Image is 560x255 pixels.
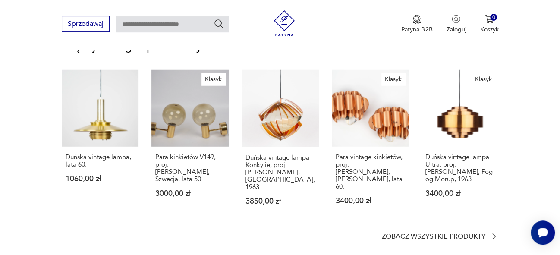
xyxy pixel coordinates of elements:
[401,15,432,34] a: Ikona medaluPatyna B2B
[62,22,110,28] a: Sprzedawaj
[332,70,409,222] a: KlasykPara vintage kinkietów, proj. Thorsten Orrling, Hans-Agne Jakobsson, lata 60.Para vintage k...
[382,234,485,239] p: Zobacz wszystkie produkty
[66,175,135,183] p: 1060,00 zł
[480,15,498,34] button: 0Koszyk
[336,197,405,205] p: 3400,00 zł
[401,15,432,34] button: Patyna B2B
[66,154,135,168] p: Duńska vintage lampa, lata 60.
[422,70,498,222] a: KlasykDuńska vintage lampa Ultra, proj. Jo Hammerborg, Fog og Morup, 1963Duńska vintage lampa Ult...
[245,198,315,205] p: 3850,00 zł
[452,15,460,23] img: Ikonka użytkownika
[336,154,405,190] p: Para vintage kinkietów, proj. [PERSON_NAME], [PERSON_NAME], lata 60.
[62,16,110,32] button: Sprzedawaj
[412,15,421,24] img: Ikona medalu
[446,25,466,34] p: Zaloguj
[242,70,319,222] a: Duńska vintage lampa Konkylie, proj. Louis Weisdorf, Lyfa, 1963Duńska vintage lampa Konkylie, pro...
[425,154,494,183] p: Duńska vintage lampa Ultra, proj. [PERSON_NAME], Fog og Morup, 1963
[245,154,315,191] p: Duńska vintage lampa Konkylie, proj. [PERSON_NAME], [GEOGRAPHIC_DATA], 1963
[401,25,432,34] p: Patyna B2B
[382,232,498,241] a: Zobacz wszystkie produkty
[485,15,494,23] img: Ikona koszyka
[446,15,466,34] button: Zaloguj
[214,19,224,29] button: Szukaj
[155,154,224,183] p: Para kinkietów V149, proj. [PERSON_NAME], Szwecja, lata 50.
[155,190,224,197] p: 3000,00 zł
[62,41,498,52] p: Więcej od tego sprzedawcy
[271,10,297,36] img: Patyna - sklep z meblami i dekoracjami vintage
[490,14,497,21] div: 0
[480,25,498,34] p: Koszyk
[531,220,555,245] iframe: Smartsupp widget button
[62,70,138,222] a: Duńska vintage lampa, lata 60.Duńska vintage lampa, lata 60.1060,00 zł
[151,70,228,222] a: KlasykPara kinkietów V149, proj. Hans-Agne Jakobsson, Szwecja, lata 50.Para kinkietów V149, proj....
[425,190,494,197] p: 3400,00 zł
